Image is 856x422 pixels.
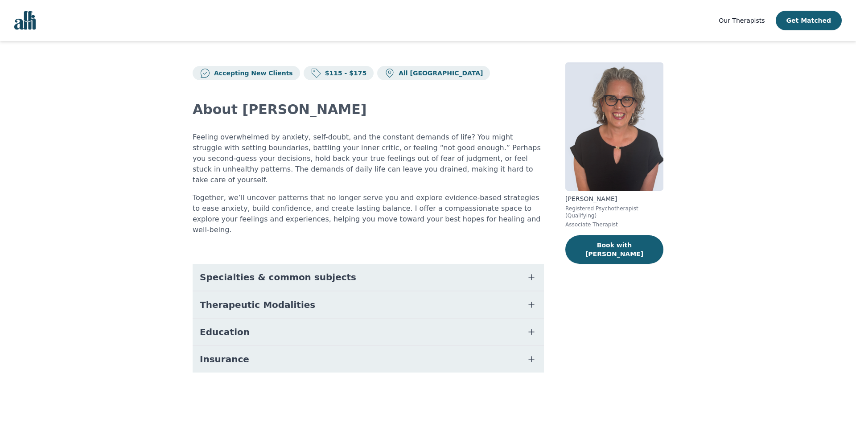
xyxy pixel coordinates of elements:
[193,102,544,118] h2: About [PERSON_NAME]
[193,319,544,345] button: Education
[210,69,293,78] p: Accepting New Clients
[193,132,544,185] p: Feeling overwhelmed by anxiety, self-doubt, and the constant demands of life? You might struggle ...
[565,221,663,228] p: Associate Therapist
[395,69,483,78] p: All [GEOGRAPHIC_DATA]
[200,299,315,311] span: Therapeutic Modalities
[565,205,663,219] p: Registered Psychotherapist (Qualifying)
[14,11,36,30] img: alli logo
[200,353,249,365] span: Insurance
[719,15,765,26] a: Our Therapists
[776,11,842,30] button: Get Matched
[565,235,663,264] button: Book with [PERSON_NAME]
[193,346,544,373] button: Insurance
[200,326,250,338] span: Education
[200,271,356,283] span: Specialties & common subjects
[565,62,663,191] img: Susan_Albaum
[719,17,765,24] span: Our Therapists
[193,193,544,235] p: Together, we’ll uncover patterns that no longer serve you and explore evidence-based strategies t...
[193,291,544,318] button: Therapeutic Modalities
[193,264,544,291] button: Specialties & common subjects
[321,69,367,78] p: $115 - $175
[565,194,663,203] p: [PERSON_NAME]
